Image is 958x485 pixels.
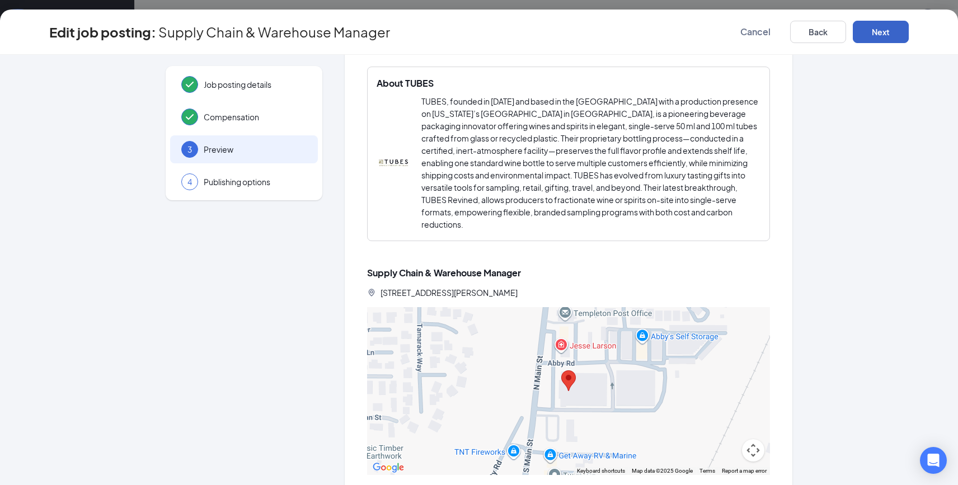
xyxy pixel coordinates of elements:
button: Keyboard shortcuts [577,467,625,475]
div: About TUBESTUBESTUBES, founded in [DATE] and based in the [GEOGRAPHIC_DATA] with a production pre... [367,67,770,241]
div: Open Intercom Messenger [920,447,947,474]
span: Preview [204,144,307,155]
button: Back [790,21,846,43]
svg: Checkmark [183,110,196,124]
span: Supply Chain & Warehouse Manager [367,267,521,279]
span: Supply Chain & Warehouse Manager [158,26,390,37]
img: TUBES [377,146,410,180]
h3: Edit job posting: [49,22,156,41]
svg: LocationPin [367,288,376,297]
a: Terms (opens in new tab) [699,468,715,474]
span: Publishing options [204,176,307,187]
a: Open this area in Google Maps (opens a new window) [370,460,407,475]
button: Next [853,21,909,43]
span: TUBES, founded in [DATE] and based in the [GEOGRAPHIC_DATA] with a production presence on [US_STA... [421,96,759,229]
a: Report a map error [722,468,767,474]
span: Job posting details [204,79,307,90]
span: Compensation [204,111,307,123]
span: About TUBES [377,77,434,89]
span: 3 [187,144,192,155]
span: Map data ©2025 Google [632,468,693,474]
button: Cancel [727,21,783,43]
button: Map camera controls [742,439,764,462]
span: Cancel [740,26,771,37]
img: Google [370,460,407,475]
span: [STREET_ADDRESS][PERSON_NAME] [381,287,518,298]
svg: Checkmark [183,78,196,91]
span: 4 [187,176,192,187]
